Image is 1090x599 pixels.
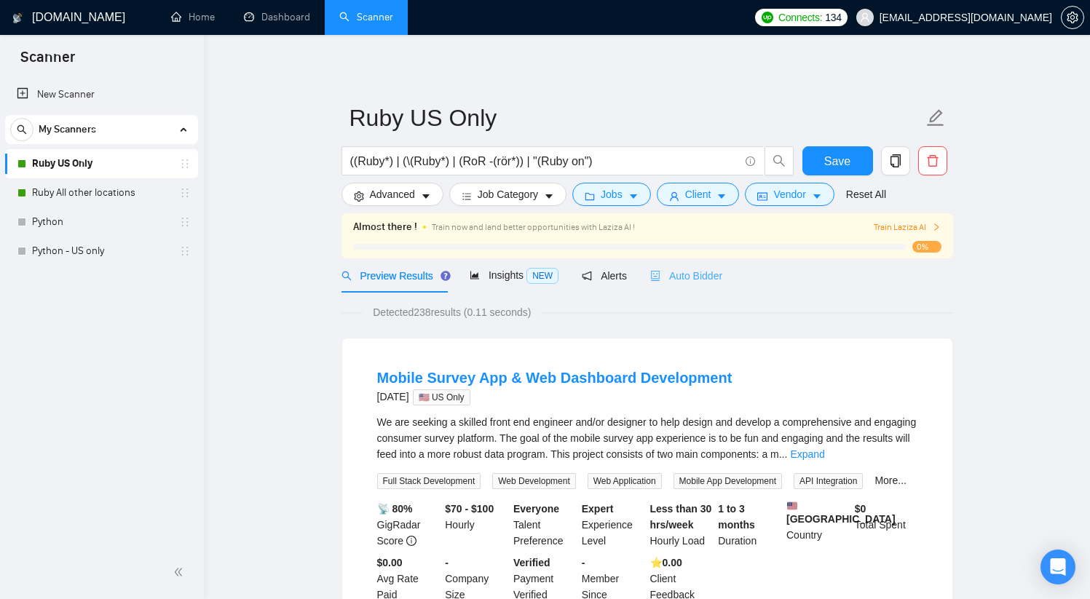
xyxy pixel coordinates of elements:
span: 0% [912,241,941,253]
span: Job Category [478,186,538,202]
span: Preview Results [341,270,446,282]
b: - [445,557,449,568]
button: Save [802,146,873,175]
span: 134 [825,9,841,25]
button: folderJobscaret-down [572,183,651,206]
a: Ruby All other locations [32,178,170,207]
span: Insights [470,269,558,281]
div: Country [783,501,852,549]
div: Duration [715,501,783,549]
button: userClientcaret-down [657,183,740,206]
span: copy [882,154,909,167]
span: idcard [757,191,767,202]
span: user [860,12,870,23]
a: setting [1061,12,1084,23]
div: We are seeking a skilled front end engineer and/or designer to help design and develop a comprehe... [377,414,917,462]
span: search [341,271,352,281]
b: Expert [582,503,614,515]
img: 🇺🇸 [787,501,797,511]
b: $ 0 [855,503,866,515]
span: edit [926,108,945,127]
input: Search Freelance Jobs... [350,152,739,170]
div: Experience Level [579,501,647,549]
span: caret-down [716,191,727,202]
div: Total Spent [852,501,920,549]
a: Expand [790,448,824,460]
span: Auto Bidder [650,270,722,282]
div: Talent Preference [510,501,579,549]
button: search [10,118,33,141]
a: Reset All [846,186,886,202]
span: info-circle [746,156,755,166]
span: Client [685,186,711,202]
a: dashboardDashboard [244,11,310,23]
b: Everyone [513,503,559,515]
span: Save [824,152,850,170]
span: API Integration [794,473,863,489]
div: Open Intercom Messenger [1040,550,1075,584]
img: logo [12,7,23,30]
img: upwork-logo.png [762,12,773,23]
b: Verified [513,557,550,568]
b: $0.00 [377,557,403,568]
span: search [765,154,793,167]
div: Hourly [442,501,510,549]
span: double-left [173,565,188,579]
b: [GEOGRAPHIC_DATA] [786,501,896,525]
span: Train now and land better opportunities with Laziza AI ! [432,222,635,232]
span: area-chart [470,270,480,280]
span: caret-down [544,191,554,202]
span: robot [650,271,660,281]
span: caret-down [812,191,822,202]
span: holder [179,187,191,199]
span: Alerts [582,270,627,282]
a: More... [874,475,907,486]
a: homeHome [171,11,215,23]
span: delete [919,154,947,167]
a: Mobile Survey App & Web Dashboard Development [377,370,732,386]
a: New Scanner [17,80,186,109]
span: holder [179,158,191,170]
span: setting [1062,12,1083,23]
button: idcardVendorcaret-down [745,183,834,206]
span: NEW [526,268,558,284]
span: Vendor [773,186,805,202]
span: user [669,191,679,202]
div: [DATE] [377,388,732,405]
a: Python - US only [32,237,170,266]
span: notification [582,271,592,281]
a: searchScanner [339,11,393,23]
button: settingAdvancedcaret-down [341,183,443,206]
span: Full Stack Development [377,473,481,489]
b: 1 to 3 months [718,503,755,531]
span: Jobs [601,186,623,202]
b: $70 - $100 [445,503,494,515]
span: Mobile App Development [674,473,782,489]
b: 📡 80% [377,503,413,515]
button: barsJob Categorycaret-down [449,183,566,206]
span: right [932,223,941,231]
span: Almost there ! [353,219,417,235]
span: holder [179,245,191,257]
span: caret-down [628,191,639,202]
a: Python [32,207,170,237]
div: Hourly Load [647,501,716,549]
span: holder [179,216,191,228]
div: GigRadar Score [374,501,443,549]
li: New Scanner [5,80,198,109]
div: Tooltip anchor [439,269,452,282]
span: Detected 238 results (0.11 seconds) [363,304,541,320]
span: setting [354,191,364,202]
input: Scanner name... [349,100,923,136]
span: caret-down [421,191,431,202]
span: Web Application [588,473,662,489]
button: search [765,146,794,175]
a: Ruby US Only [32,149,170,178]
b: ⭐️ 0.00 [650,557,682,568]
span: bars [462,191,472,202]
span: Advanced [370,186,415,202]
button: Train Laziza AI [874,221,941,234]
span: folder [585,191,595,202]
span: info-circle [406,536,416,546]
